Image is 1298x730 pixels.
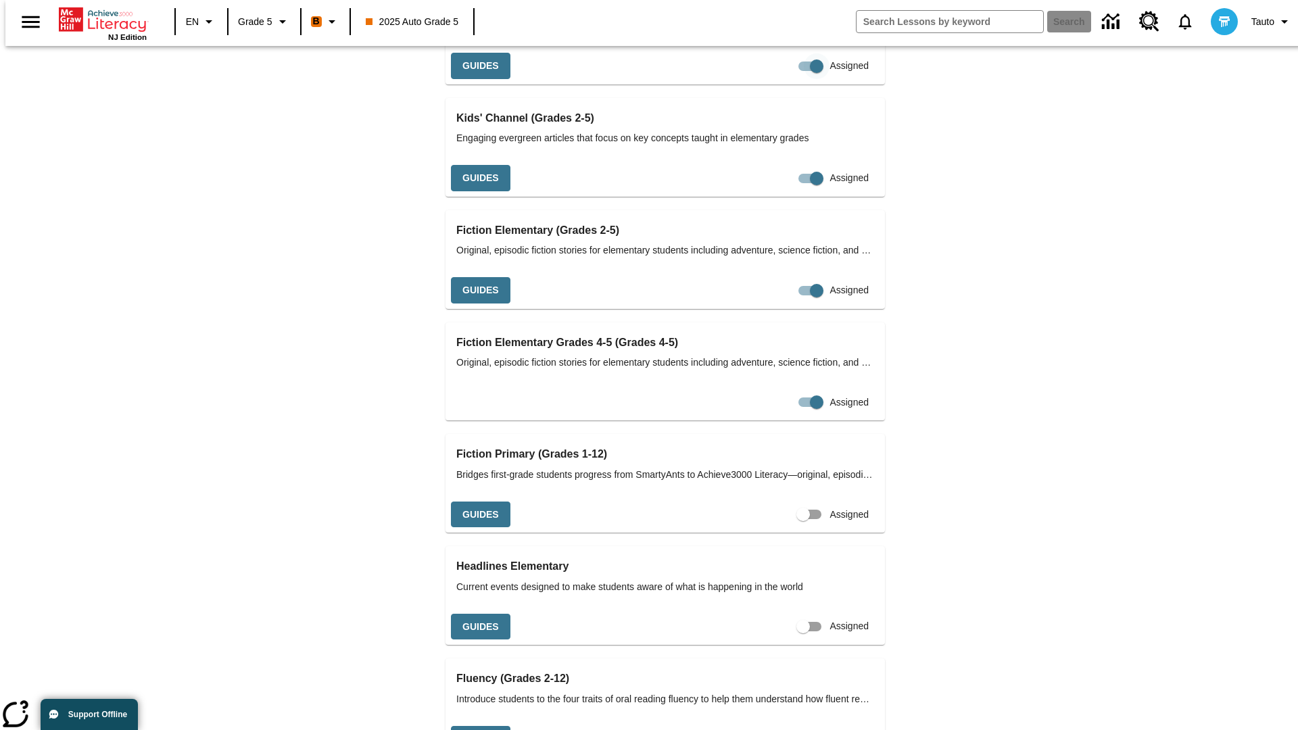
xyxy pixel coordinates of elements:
[830,508,869,522] span: Assigned
[451,277,510,303] button: Guides
[451,165,510,191] button: Guides
[68,710,127,719] span: Support Offline
[59,5,147,41] div: Home
[366,15,459,29] span: 2025 Auto Grade 5
[451,53,510,79] button: Guides
[238,15,272,29] span: Grade 5
[456,243,874,258] span: Original, episodic fiction stories for elementary students including adventure, science fiction, ...
[108,33,147,41] span: NJ Edition
[313,13,320,30] span: B
[186,15,199,29] span: EN
[830,171,869,185] span: Assigned
[1094,3,1131,41] a: Data Center
[1211,8,1238,35] img: avatar image
[830,619,869,633] span: Assigned
[180,9,223,34] button: Language: EN, Select a language
[233,9,296,34] button: Grade: Grade 5, Select a grade
[451,614,510,640] button: Guides
[456,669,874,688] h3: Fluency (Grades 2-12)
[1168,4,1203,39] a: Notifications
[456,131,874,145] span: Engaging evergreen articles that focus on key concepts taught in elementary grades
[456,580,874,594] span: Current events designed to make students aware of what is happening in the world
[1131,3,1168,40] a: Resource Center, Will open in new tab
[456,221,874,240] h3: Fiction Elementary (Grades 2-5)
[456,468,874,482] span: Bridges first-grade students progress from SmartyAnts to Achieve3000 Literacy—original, episodic ...
[1251,15,1274,29] span: Tauto
[830,283,869,297] span: Assigned
[41,699,138,730] button: Support Offline
[830,395,869,410] span: Assigned
[59,6,147,33] a: Home
[456,109,874,128] h3: Kids' Channel (Grades 2-5)
[11,2,51,42] button: Open side menu
[306,9,345,34] button: Boost Class color is orange. Change class color
[456,692,874,706] span: Introduce students to the four traits of oral reading fluency to help them understand how fluent ...
[456,445,874,464] h3: Fiction Primary (Grades 1-12)
[1203,4,1246,39] button: Select a new avatar
[830,59,869,73] span: Assigned
[456,557,874,576] h3: Headlines Elementary
[456,333,874,352] h3: Fiction Elementary Grades 4-5 (Grades 4-5)
[1246,9,1298,34] button: Profile/Settings
[456,356,874,370] span: Original, episodic fiction stories for elementary students including adventure, science fiction, ...
[451,502,510,528] button: Guides
[857,11,1043,32] input: search field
